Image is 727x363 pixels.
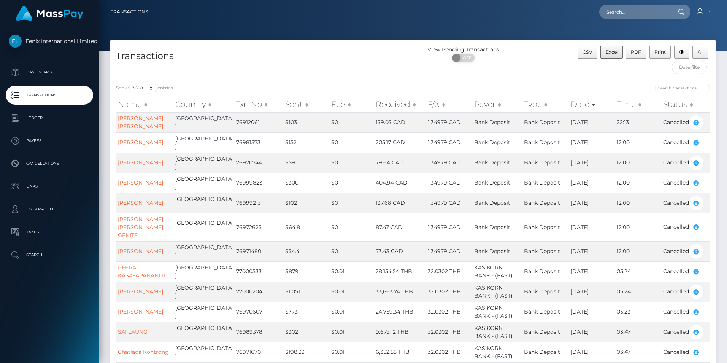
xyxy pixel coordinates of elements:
[234,193,283,213] td: 76999213
[118,288,163,295] a: [PERSON_NAME]
[118,159,163,166] a: [PERSON_NAME]
[569,213,615,241] td: [DATE]
[522,112,569,132] td: Bank Deposit
[374,132,426,153] td: 205.17 CAD
[569,193,615,213] td: [DATE]
[173,213,234,241] td: [GEOGRAPHIC_DATA]
[173,153,234,173] td: [GEOGRAPHIC_DATA]
[118,199,163,206] a: [PERSON_NAME]
[329,261,373,282] td: $0.01
[374,193,426,213] td: 137.68 CAD
[615,193,661,213] td: 12:00
[426,241,472,261] td: 1.34979 CAD
[234,213,283,241] td: 76972625
[698,49,703,55] span: All
[474,224,510,231] span: Bank Deposit
[426,132,472,153] td: 1.34979 CAD
[426,342,472,362] td: 32.0302 THB
[118,264,166,279] a: PEERA KASAYAPANANDT
[329,153,373,173] td: $0
[173,193,234,213] td: [GEOGRAPHIC_DATA]
[118,308,163,315] a: [PERSON_NAME]
[118,248,163,255] a: [PERSON_NAME]
[474,304,513,319] span: KASIKORN BANK - (FAST)
[522,241,569,261] td: Bank Deposit
[569,302,615,322] td: [DATE]
[474,345,513,360] span: KASIKORN BANK - (FAST)
[661,193,710,213] td: Cancelled
[654,49,666,55] span: Print
[522,322,569,342] td: Bank Deposit
[283,112,330,132] td: $103
[329,282,373,302] td: $0.01
[583,49,592,55] span: CSV
[173,112,234,132] td: [GEOGRAPHIC_DATA]
[329,302,373,322] td: $0.01
[116,84,173,92] label: Show entries
[6,38,93,45] span: Fenix International Limited
[569,173,615,193] td: [DATE]
[374,261,426,282] td: 28,154.54 THB
[569,322,615,342] td: [DATE]
[329,112,373,132] td: $0
[374,282,426,302] td: 33,663.74 THB
[606,49,618,55] span: Excel
[522,261,569,282] td: Bank Deposit
[599,5,671,19] input: Search...
[6,108,93,127] a: Ledger
[329,97,373,112] th: Fee: activate to sort column ascending
[474,264,513,279] span: KASIKORN BANK - (FAST)
[374,322,426,342] td: 9,673.12 THB
[426,112,472,132] td: 1.34979 CAD
[661,173,710,193] td: Cancelled
[374,241,426,261] td: 73.43 CAD
[16,6,83,21] img: MassPay Logo
[234,153,283,173] td: 76970744
[615,112,661,132] td: 22:13
[569,153,615,173] td: [DATE]
[615,261,661,282] td: 05:24
[474,119,510,126] span: Bank Deposit
[9,204,90,215] p: User Profile
[569,132,615,153] td: [DATE]
[374,302,426,322] td: 24,759.34 THB
[6,131,93,150] a: Payees
[661,213,710,241] td: Cancelled
[569,261,615,282] td: [DATE]
[649,46,671,59] button: Print
[6,86,93,105] a: Transactions
[522,282,569,302] td: Bank Deposit
[661,261,710,282] td: Cancelled
[631,49,641,55] span: PDF
[283,282,330,302] td: $1,051
[283,193,330,213] td: $102
[615,241,661,261] td: 12:00
[426,193,472,213] td: 1.34979 CAD
[661,153,710,173] td: Cancelled
[6,63,93,82] a: Dashboard
[615,132,661,153] td: 12:00
[474,199,510,206] span: Bank Deposit
[9,67,90,78] p: Dashboard
[329,173,373,193] td: $0
[661,342,710,362] td: Cancelled
[173,342,234,362] td: [GEOGRAPHIC_DATA]
[522,153,569,173] td: Bank Deposit
[9,181,90,192] p: Links
[456,54,475,62] span: OFF
[474,325,513,339] span: KASIKORN BANK - (FAST)
[116,97,173,112] th: Name: activate to sort column ascending
[426,153,472,173] td: 1.34979 CAD
[283,261,330,282] td: $879
[118,349,169,355] a: Chatlada Kontrong
[118,115,163,130] a: [PERSON_NAME] [PERSON_NAME]
[173,132,234,153] td: [GEOGRAPHIC_DATA]
[615,302,661,322] td: 05:23
[661,241,710,261] td: Cancelled
[615,282,661,302] td: 05:24
[329,342,373,362] td: $0.01
[329,322,373,342] td: $0.01
[672,60,707,74] input: Date filter
[426,97,472,112] th: F/X: activate to sort column ascending
[569,282,615,302] td: [DATE]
